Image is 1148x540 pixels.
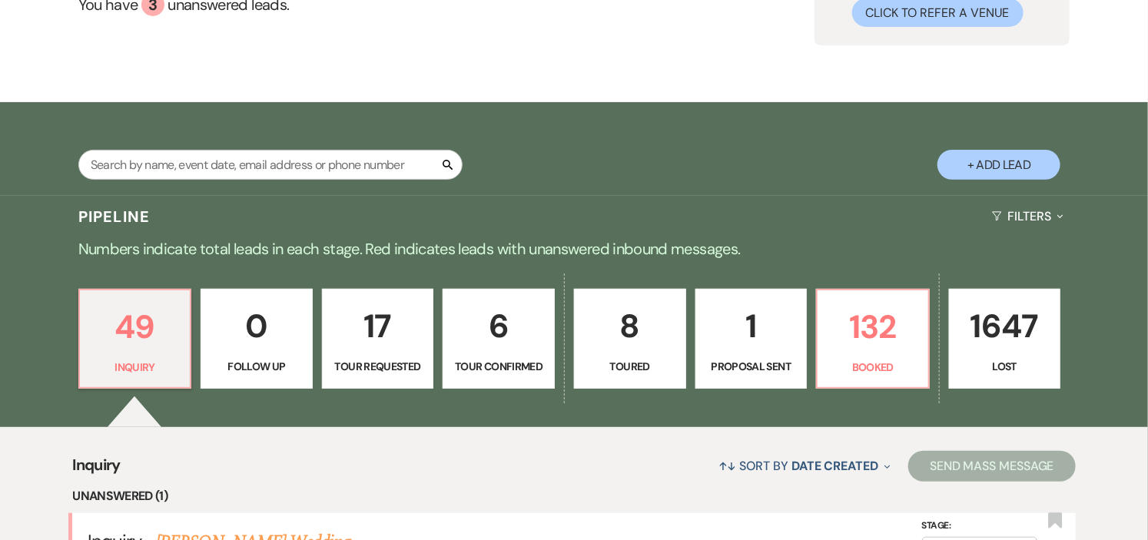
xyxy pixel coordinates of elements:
p: 0 [211,300,303,352]
p: Booked [827,359,919,376]
a: 0Follow Up [201,289,313,389]
input: Search by name, event date, email address or phone number [78,150,463,180]
p: Tour Confirmed [453,358,545,375]
p: 132 [827,301,919,353]
a: 8Toured [574,289,686,389]
a: 17Tour Requested [322,289,434,389]
button: Send Mass Message [908,451,1076,482]
a: 1647Lost [949,289,1061,389]
p: 17 [332,300,424,352]
p: 8 [584,300,676,352]
button: Filters [986,196,1070,237]
p: 1 [705,300,798,352]
p: 1647 [959,300,1051,352]
a: 6Tour Confirmed [443,289,555,389]
a: 1Proposal Sent [695,289,808,389]
button: Sort By Date Created [712,446,897,486]
span: ↑↓ [718,458,737,474]
p: 6 [453,300,545,352]
li: Unanswered (1) [72,486,1076,506]
p: Proposal Sent [705,358,798,375]
p: Inquiry [89,359,181,376]
p: 49 [89,301,181,353]
a: 132Booked [816,289,930,389]
button: + Add Lead [937,150,1060,180]
p: Numbers indicate total leads in each stage. Red indicates leads with unanswered inbound messages. [21,237,1127,261]
p: Lost [959,358,1051,375]
p: Follow Up [211,358,303,375]
h3: Pipeline [78,206,151,227]
span: Date Created [791,458,878,474]
p: Toured [584,358,676,375]
label: Stage: [922,518,1037,535]
span: Inquiry [72,453,121,486]
a: 49Inquiry [78,289,192,389]
p: Tour Requested [332,358,424,375]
